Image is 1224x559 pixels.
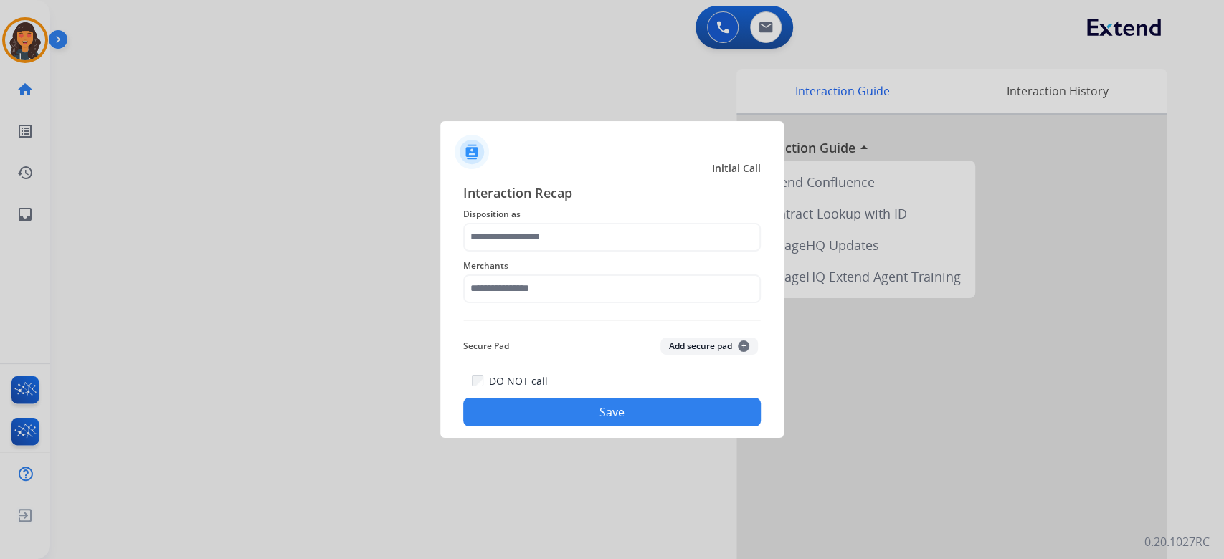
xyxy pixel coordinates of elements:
span: Initial Call [712,161,761,176]
button: Add secure pad+ [660,338,758,355]
img: contact-recap-line.svg [463,320,761,321]
label: DO NOT call [489,374,548,388]
span: Merchants [463,257,761,274]
span: + [738,340,749,352]
p: 0.20.1027RC [1144,533,1210,550]
img: contactIcon [455,135,489,169]
span: Interaction Recap [463,183,761,206]
button: Save [463,398,761,426]
span: Secure Pad [463,338,509,355]
span: Disposition as [463,206,761,223]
